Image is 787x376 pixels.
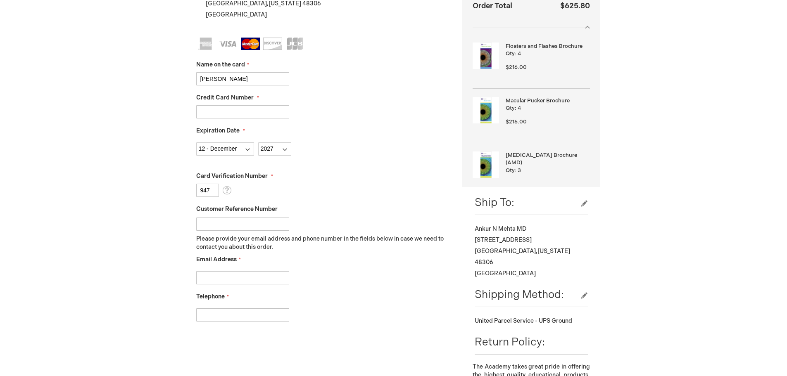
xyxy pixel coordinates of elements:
[196,38,215,50] img: American Express
[263,38,282,50] img: Discover
[506,50,515,57] span: Qty
[196,94,254,101] span: Credit Card Number
[196,256,237,263] span: Email Address
[475,196,514,209] span: Ship To:
[196,61,245,68] span: Name on the card
[473,97,499,123] img: Macular Pucker Brochure
[506,64,527,71] span: $216.00
[196,184,219,197] input: Card Verification Number
[196,105,289,118] input: Credit Card Number
[537,248,570,255] span: [US_STATE]
[518,50,521,57] span: 4
[518,105,521,111] span: 4
[506,151,587,167] strong: [MEDICAL_DATA] Brochure (AMD)
[475,336,545,349] span: Return Policy:
[219,38,238,50] img: Visa
[506,105,515,111] span: Qty
[196,127,240,134] span: Expiration Date
[518,167,521,174] span: 3
[475,317,572,324] span: United Parcel Service - UPS Ground
[506,97,587,105] strong: Macular Pucker Brochure
[473,151,499,178] img: Age-Related Macular Degeneration Brochure (AMD)
[506,167,515,174] span: Qty
[475,289,564,301] span: Shipping Method:
[241,38,260,50] img: MasterCard
[196,293,225,300] span: Telephone
[506,43,587,50] strong: Floaters and Flashes Brochure
[196,206,278,213] span: Customer Reference Number
[285,38,304,50] img: JCB
[475,223,587,279] div: Ankur N Mehta MD [STREET_ADDRESS] [GEOGRAPHIC_DATA] , 48306 [GEOGRAPHIC_DATA]
[506,118,527,125] span: $216.00
[196,235,450,251] p: Please provide your email address and phone number in the fields below in case we need to contact...
[473,43,499,69] img: Floaters and Flashes Brochure
[196,173,268,180] span: Card Verification Number
[187,335,313,367] iframe: reCAPTCHA
[560,2,590,10] span: $625.80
